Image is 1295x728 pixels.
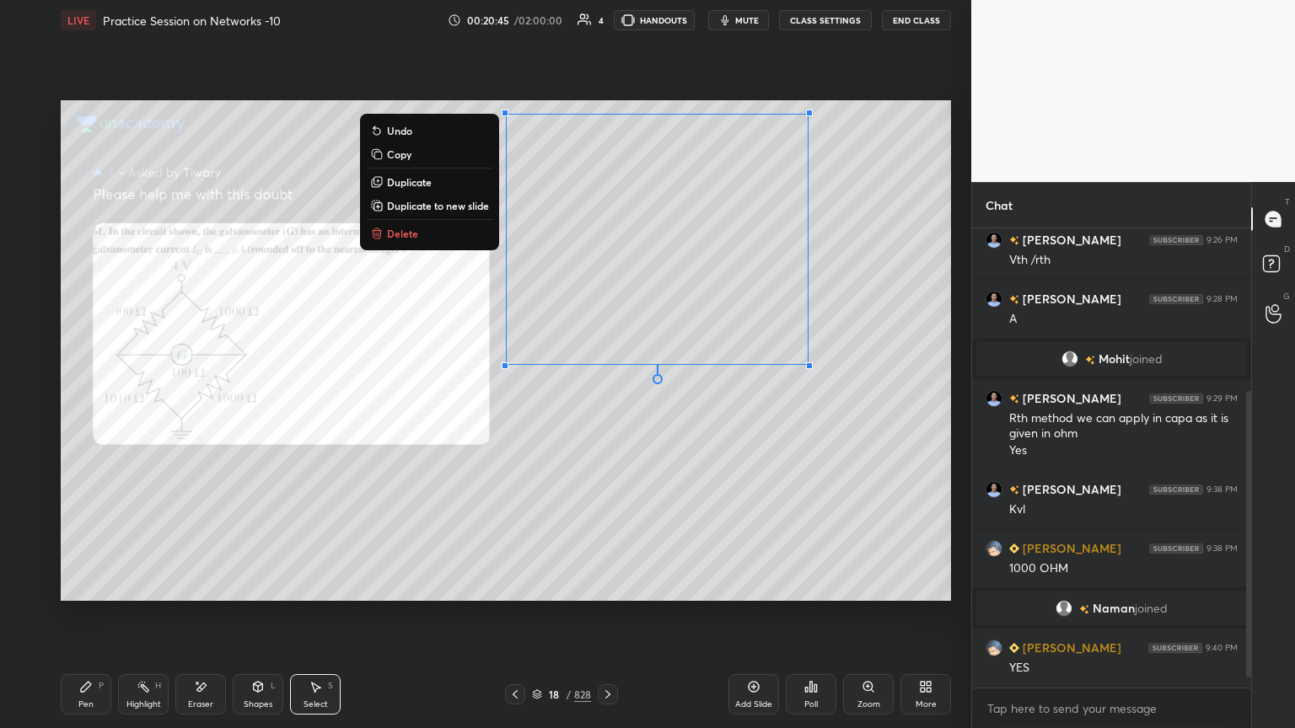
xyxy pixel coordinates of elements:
div: Zoom [857,700,880,709]
button: Copy [367,144,492,164]
div: 9:29 PM [1206,393,1238,404]
img: no-rating-badge.077c3623.svg [1009,236,1019,245]
img: bb1e332887524d04986e85b64645dbd7.jpg [986,390,1002,407]
img: no-rating-badge.077c3623.svg [1009,394,1019,404]
img: no-rating-badge.077c3623.svg [1085,356,1095,365]
div: Poll [804,700,818,709]
div: 9:26 PM [1206,235,1238,245]
img: bb1e332887524d04986e85b64645dbd7.jpg [986,232,1002,249]
div: 9:28 PM [1206,294,1238,304]
p: G [1283,290,1290,302]
button: Undo [367,120,492,141]
div: A [1009,311,1238,328]
button: CLASS SETTINGS [779,10,872,30]
img: no-rating-badge.077c3623.svg [1079,605,1089,614]
div: Yes [1009,442,1238,459]
div: grid [972,228,1251,688]
div: / [566,689,571,699]
div: 828 [574,687,591,702]
div: 9:38 PM [1206,484,1238,495]
img: 4P8fHbbgJtejmAAAAAElFTkSuQmCC [1149,235,1203,245]
p: Duplicate to new slide [387,199,489,212]
span: Naman [1093,602,1135,615]
button: Duplicate [367,172,492,192]
div: Kvl [1009,501,1238,518]
h6: [PERSON_NAME] [1019,480,1121,498]
img: 4P8fHbbgJtejmAAAAAElFTkSuQmCC [1149,393,1203,404]
div: 4 [599,16,604,24]
img: 4P8fHbbgJtejmAAAAAElFTkSuQmCC [1148,643,1202,653]
p: T [1285,195,1290,208]
img: default.png [1061,351,1078,367]
div: Eraser [188,700,213,709]
div: 18 [545,689,562,699]
h4: Practice Session on Networks -10 [103,13,281,29]
img: no-rating-badge.077c3623.svg [1009,295,1019,304]
p: Delete [387,227,418,240]
img: 3ff106bf352749fe9b4a8bd31eb9a111.7824843_ [986,540,1002,557]
div: 9:38 PM [1206,543,1238,554]
img: Learner_Badge_beginner_1_8b307cf2a0.svg [1009,643,1019,653]
button: Delete [367,223,492,244]
img: 4P8fHbbgJtejmAAAAAElFTkSuQmCC [1149,484,1203,495]
div: Pen [78,700,94,709]
span: mute [735,14,759,26]
div: P [99,682,104,690]
p: Copy [387,147,411,161]
div: 1000 OHM [1009,560,1238,577]
div: Select [304,700,328,709]
div: H [155,682,161,690]
div: Shapes [244,700,272,709]
div: 9:40 PM [1206,643,1238,653]
img: bb1e332887524d04986e85b64645dbd7.jpg [986,481,1002,498]
p: D [1284,243,1290,255]
img: Learner_Badge_beginner_1_8b307cf2a0.svg [1009,543,1019,554]
span: joined [1135,602,1168,615]
button: mute [708,10,769,30]
img: 3ff106bf352749fe9b4a8bd31eb9a111.7824843_ [986,640,1002,656]
h6: [PERSON_NAME] [1019,639,1121,656]
img: 4P8fHbbgJtejmAAAAAElFTkSuQmCC [1149,294,1203,304]
button: Duplicate to new slide [367,195,492,216]
img: default.png [1056,600,1072,617]
img: bb1e332887524d04986e85b64645dbd7.jpg [986,291,1002,308]
div: Highlight [126,700,161,709]
p: Chat [972,183,1026,227]
button: End Class [882,10,951,30]
div: More [916,700,937,709]
div: S [328,682,333,690]
div: LIVE [61,10,96,30]
button: HANDOUTS [614,10,695,30]
div: L [271,682,276,690]
span: joined [1130,352,1163,366]
span: Mohit [1099,352,1130,366]
p: Duplicate [387,175,432,189]
h6: [PERSON_NAME] [1019,231,1121,249]
div: Vth /rth [1009,252,1238,269]
div: YES [1009,660,1238,677]
h6: [PERSON_NAME] [1019,539,1121,557]
h6: [PERSON_NAME] [1019,290,1121,308]
div: Rth method we can apply in capa as it is given in ohm [1009,410,1238,442]
p: Undo [387,124,412,137]
img: no-rating-badge.077c3623.svg [1009,485,1019,495]
img: 4P8fHbbgJtejmAAAAAElFTkSuQmCC [1149,543,1203,554]
div: Add Slide [735,700,772,709]
h6: [PERSON_NAME] [1019,389,1121,407]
